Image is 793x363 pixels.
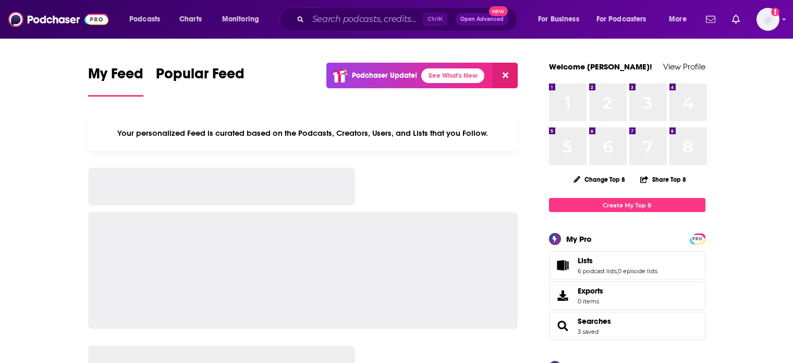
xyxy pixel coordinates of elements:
[590,11,662,28] button: open menu
[215,11,273,28] button: open menu
[531,11,592,28] button: open menu
[553,258,574,273] a: Lists
[122,11,174,28] button: open menu
[662,11,700,28] button: open menu
[757,8,779,31] span: Logged in as ColinMcA
[88,115,518,151] div: Your personalized Feed is curated based on the Podcasts, Creators, Users, and Lists that you Follow.
[538,12,579,27] span: For Business
[289,7,527,31] div: Search podcasts, credits, & more...
[129,12,160,27] span: Podcasts
[578,328,599,335] a: 3 saved
[156,65,245,97] a: Popular Feed
[88,65,143,89] span: My Feed
[352,71,417,80] p: Podchaser Update!
[173,11,208,28] a: Charts
[549,251,705,279] span: Lists
[567,173,632,186] button: Change Top 8
[640,169,687,190] button: Share Top 8
[691,235,704,242] a: PRO
[549,282,705,310] a: Exports
[596,12,646,27] span: For Podcasters
[553,288,574,303] span: Exports
[421,68,484,83] a: See What's New
[8,9,108,29] img: Podchaser - Follow, Share and Rate Podcasts
[702,10,719,28] a: Show notifications dropdown
[553,319,574,333] a: Searches
[88,65,143,97] a: My Feed
[617,267,618,275] span: ,
[578,256,657,265] a: Lists
[578,298,603,305] span: 0 items
[757,8,779,31] button: Show profile menu
[179,12,202,27] span: Charts
[456,13,508,26] button: Open AdvancedNew
[549,312,705,340] span: Searches
[757,8,779,31] img: User Profile
[489,6,508,16] span: New
[691,235,704,243] span: PRO
[578,286,603,296] span: Exports
[578,267,617,275] a: 6 podcast lists
[728,10,744,28] a: Show notifications dropdown
[578,256,593,265] span: Lists
[771,8,779,16] svg: Add a profile image
[423,13,447,26] span: Ctrl K
[663,62,705,72] a: View Profile
[578,317,611,326] a: Searches
[618,267,657,275] a: 0 episode lists
[156,65,245,89] span: Popular Feed
[549,198,705,212] a: Create My Top 8
[222,12,259,27] span: Monitoring
[549,62,652,72] a: Welcome [PERSON_NAME]!
[308,11,423,28] input: Search podcasts, credits, & more...
[460,17,504,22] span: Open Advanced
[566,234,592,244] div: My Pro
[669,12,687,27] span: More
